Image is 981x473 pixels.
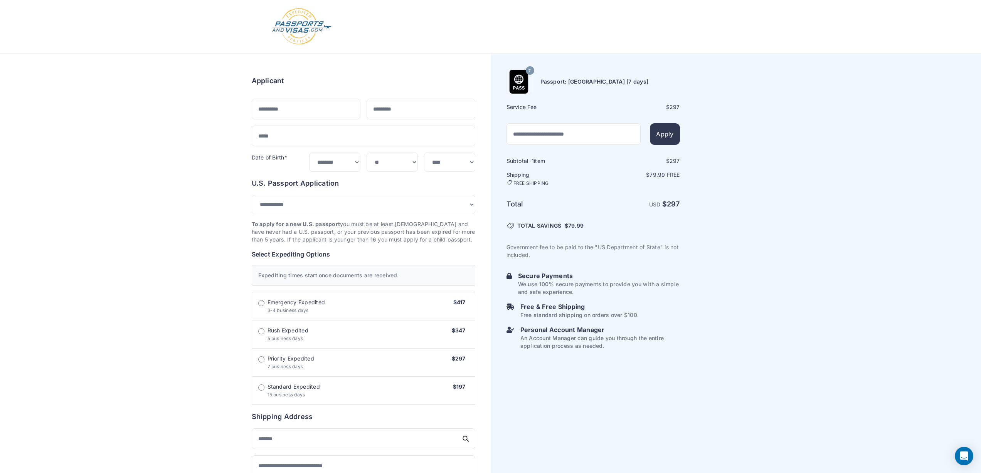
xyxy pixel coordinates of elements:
[568,222,584,229] span: 79.99
[506,243,680,259] p: Government fee to be paid to the "US Department of State" is not included.
[650,123,680,145] button: Apply
[528,66,531,76] span: 7
[670,104,680,110] span: 297
[513,180,549,186] span: FREE SHIPPING
[268,364,303,369] span: 7 business days
[532,158,534,164] span: 1
[670,158,680,164] span: 297
[252,75,284,86] h6: Applicant
[650,171,665,178] span: 79.99
[452,327,466,334] span: $347
[506,199,592,210] h6: Total
[518,271,680,280] h6: Secure Payments
[252,250,475,259] h6: Select Expediting Options
[268,299,325,306] span: Emergency Expedited
[594,103,680,111] div: $
[649,201,661,208] span: USD
[268,307,309,313] span: 3-4 business days
[453,383,466,390] span: $197
[662,200,680,208] strong: $
[268,355,314,362] span: Priority Expedited
[520,334,680,350] p: An Account Manager can guide you through the entire application process as needed.
[565,222,584,230] span: $
[667,200,680,208] span: 297
[506,103,592,111] h6: Service Fee
[540,78,649,86] h6: Passport: [GEOGRAPHIC_DATA] [7 days]
[271,8,332,46] img: Logo
[252,411,475,422] h6: Shipping Address
[268,327,308,334] span: Rush Expedited
[517,222,562,230] span: TOTAL SAVINGS
[453,299,466,305] span: $417
[520,311,639,319] p: Free standard shipping on orders over $100.
[452,355,466,362] span: $297
[252,221,340,227] strong: To apply for a new U.S. passport
[252,154,287,161] label: Date of Birth*
[252,178,475,189] h6: U.S. Passport Application
[594,157,680,165] div: $
[268,392,305,398] span: 15 business days
[667,171,680,178] span: Free
[506,171,592,186] h6: Shipping
[594,171,680,179] p: $
[520,325,680,334] h6: Personal Account Manager
[252,220,475,243] p: you must be at least [DEMOGRAPHIC_DATA] and have never had a U.S. passport, or your previous pass...
[955,447,973,465] div: Open Intercom Messenger
[252,265,475,286] div: Expediting times start once documents are received.
[268,335,303,341] span: 5 business days
[506,157,592,165] h6: Subtotal · item
[507,70,531,94] img: Product Name
[520,302,639,311] h6: Free & Free Shipping
[268,383,320,391] span: Standard Expedited
[518,280,680,296] p: We use 100% secure payments to provide you with a simple and safe experience.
